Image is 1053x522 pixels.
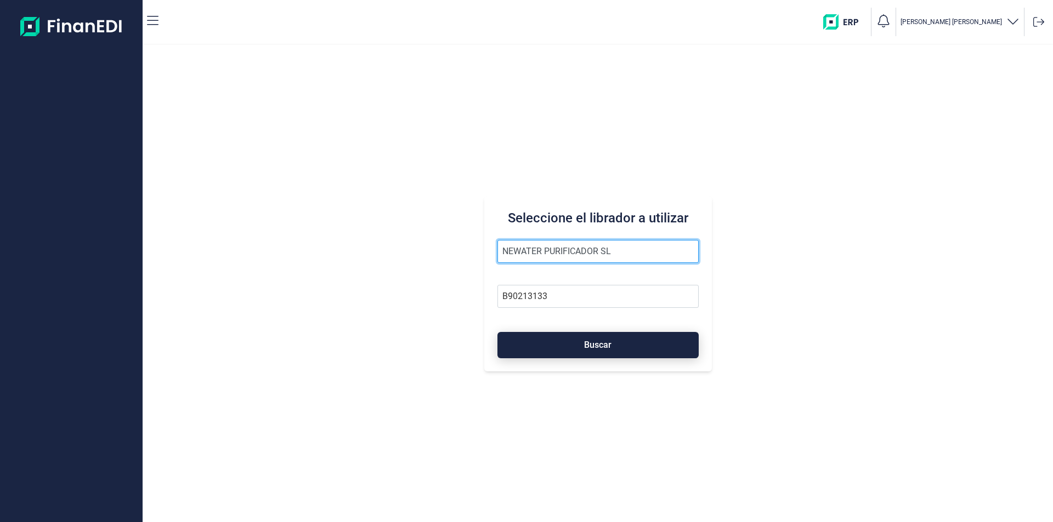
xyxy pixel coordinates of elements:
[497,285,699,308] input: Busque por NIF
[901,18,1002,26] p: [PERSON_NAME] [PERSON_NAME]
[20,9,123,44] img: Logo de aplicación
[584,341,612,349] span: Buscar
[497,332,699,358] button: Buscar
[497,240,699,263] input: Seleccione la razón social
[497,209,699,227] h3: Seleccione el librador a utilizar
[823,14,867,30] img: erp
[901,14,1020,30] button: [PERSON_NAME] [PERSON_NAME]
